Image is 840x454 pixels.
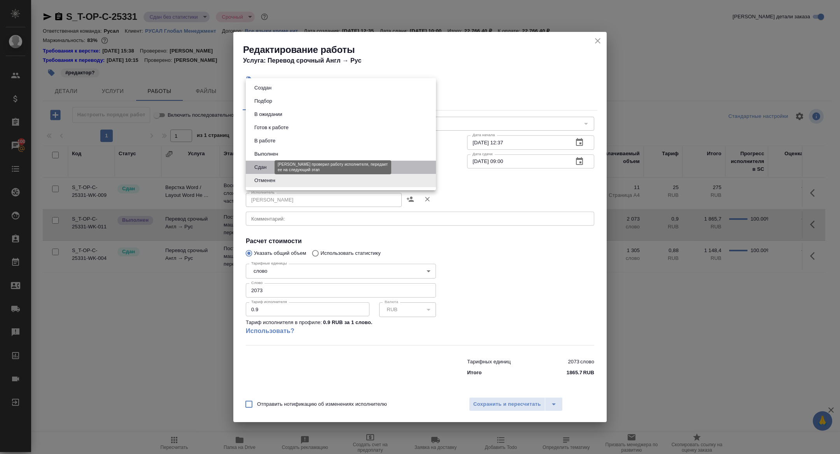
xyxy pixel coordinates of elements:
button: Подбор [252,97,275,105]
button: Создан [252,84,274,92]
button: Сдан [252,163,269,172]
button: В ожидании [252,110,285,119]
button: Отменен [252,176,278,185]
button: В работе [252,137,278,145]
button: Выполнен [252,150,280,158]
button: Готов к работе [252,123,291,132]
